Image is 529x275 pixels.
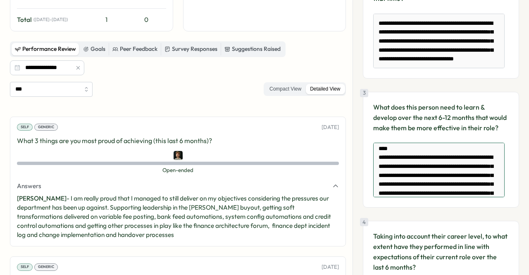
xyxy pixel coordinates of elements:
[17,194,339,239] p: - I am really proud that I managed to still deliver on my objectives considering the pressures ou...
[112,45,157,54] div: Peer Feedback
[17,136,339,146] p: What 3 things are you most proud of achieving (this last 6 months)?
[17,167,339,174] span: Open-ended
[174,151,183,160] img: Arron Jennings
[306,84,344,94] label: Detailed View
[373,102,509,133] p: What does this person need to learn & develop over the next 6-12 months that would make them be m...
[17,15,32,24] span: Total
[33,17,68,22] span: ( [DATE] - [DATE] )
[164,45,217,54] div: Survey Responses
[17,124,33,131] div: Self
[360,89,368,97] div: 3
[34,124,58,131] div: Generic
[265,84,305,94] label: Compact View
[322,263,339,271] p: [DATE]
[126,15,166,24] div: 0
[17,263,33,271] div: Self
[15,45,76,54] div: Performance Review
[34,263,58,271] div: Generic
[360,218,368,226] div: 4
[17,194,67,202] span: [PERSON_NAME]
[224,45,281,54] div: Suggestions Raised
[17,182,41,191] span: Answers
[17,182,339,191] button: Answers
[373,231,509,272] p: Taking into account their career level, to what extent have they performed in line with expectati...
[322,124,339,131] p: [DATE]
[90,15,123,24] div: 1
[83,45,105,54] div: Goals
